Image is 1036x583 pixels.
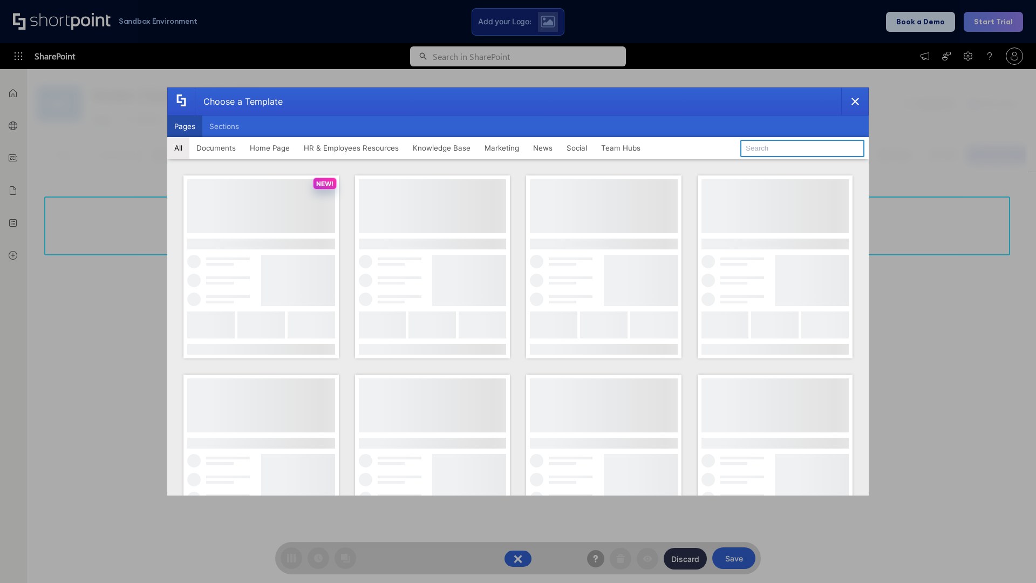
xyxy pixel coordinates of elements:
[167,87,869,496] div: template selector
[982,531,1036,583] iframe: Chat Widget
[189,137,243,159] button: Documents
[195,88,283,115] div: Choose a Template
[478,137,526,159] button: Marketing
[406,137,478,159] button: Knowledge Base
[167,116,202,137] button: Pages
[560,137,594,159] button: Social
[243,137,297,159] button: Home Page
[316,180,333,188] p: NEW!
[526,137,560,159] button: News
[167,137,189,159] button: All
[594,137,647,159] button: Team Hubs
[740,140,864,157] input: Search
[297,137,406,159] button: HR & Employees Resources
[202,116,246,137] button: Sections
